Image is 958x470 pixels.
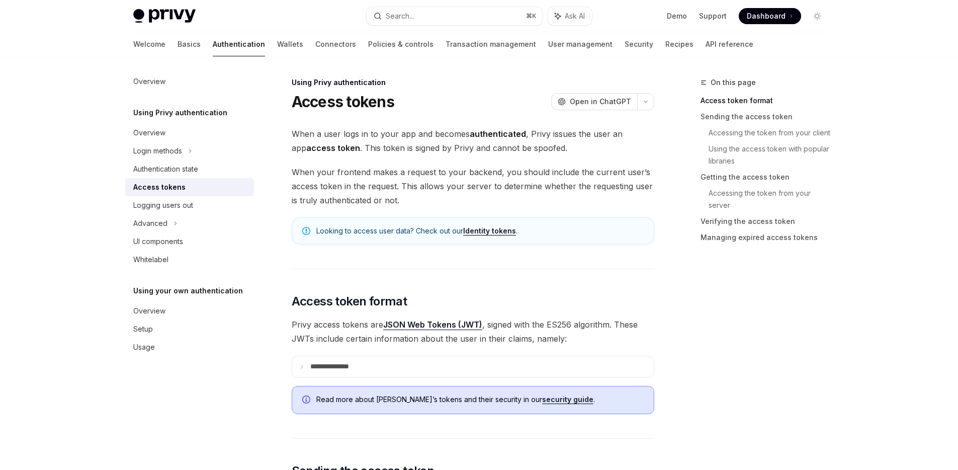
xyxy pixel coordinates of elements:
[125,232,254,251] a: UI components
[709,185,833,213] a: Accessing the token from your server
[292,127,654,155] span: When a user logs in to your app and becomes , Privy issues the user an app . This token is signed...
[292,77,654,88] div: Using Privy authentication
[125,124,254,142] a: Overview
[315,32,356,56] a: Connectors
[306,143,360,153] strong: access token
[125,72,254,91] a: Overview
[701,169,833,185] a: Getting the access token
[701,213,833,229] a: Verifying the access token
[383,320,482,330] a: JSON Web Tokens (JWT)
[125,302,254,320] a: Overview
[701,229,833,246] a: Managing expired access tokens
[463,226,516,236] a: Identity tokens
[709,125,833,141] a: Accessing the token from your client
[470,129,526,139] strong: authenticated
[277,32,303,56] a: Wallets
[548,32,613,56] a: User management
[701,109,833,125] a: Sending the access token
[133,163,198,175] div: Authentication state
[701,93,833,109] a: Access token format
[133,217,167,229] div: Advanced
[542,395,593,404] a: security guide
[709,141,833,169] a: Using the access token with popular libraries
[125,320,254,338] a: Setup
[316,395,644,405] span: Read more about [PERSON_NAME]’s tokens and their security in our .
[292,318,654,346] span: Privy access tokens are , signed with the ES256 algorithm. These JWTs include certain information...
[133,32,165,56] a: Welcome
[125,338,254,356] a: Usage
[178,32,201,56] a: Basics
[133,323,153,335] div: Setup
[125,251,254,269] a: Whitelabel
[551,93,637,110] button: Open in ChatGPT
[125,196,254,214] a: Logging users out
[213,32,265,56] a: Authentication
[368,32,433,56] a: Policies & controls
[292,165,654,207] span: When your frontend makes a request to your backend, you should include the current user’s access ...
[739,8,801,24] a: Dashboard
[133,107,227,119] h5: Using Privy authentication
[292,293,407,309] span: Access token format
[292,93,394,111] h1: Access tokens
[133,75,165,88] div: Overview
[711,76,756,89] span: On this page
[565,11,585,21] span: Ask AI
[809,8,825,24] button: Toggle dark mode
[133,199,193,211] div: Logging users out
[133,254,168,266] div: Whitelabel
[302,396,312,406] svg: Info
[548,7,592,25] button: Ask AI
[367,7,543,25] button: Search...⌘K
[133,9,196,23] img: light logo
[302,227,310,235] svg: Note
[316,226,644,236] span: Looking to access user data? Check out our .
[133,236,183,248] div: UI components
[665,32,693,56] a: Recipes
[133,181,186,193] div: Access tokens
[625,32,653,56] a: Security
[125,160,254,178] a: Authentication state
[526,12,537,20] span: ⌘ K
[125,178,254,196] a: Access tokens
[747,11,786,21] span: Dashboard
[133,145,182,157] div: Login methods
[570,97,631,107] span: Open in ChatGPT
[699,11,727,21] a: Support
[133,305,165,317] div: Overview
[667,11,687,21] a: Demo
[133,127,165,139] div: Overview
[446,32,536,56] a: Transaction management
[706,32,753,56] a: API reference
[133,285,243,297] h5: Using your own authentication
[133,341,155,353] div: Usage
[386,10,414,22] div: Search...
